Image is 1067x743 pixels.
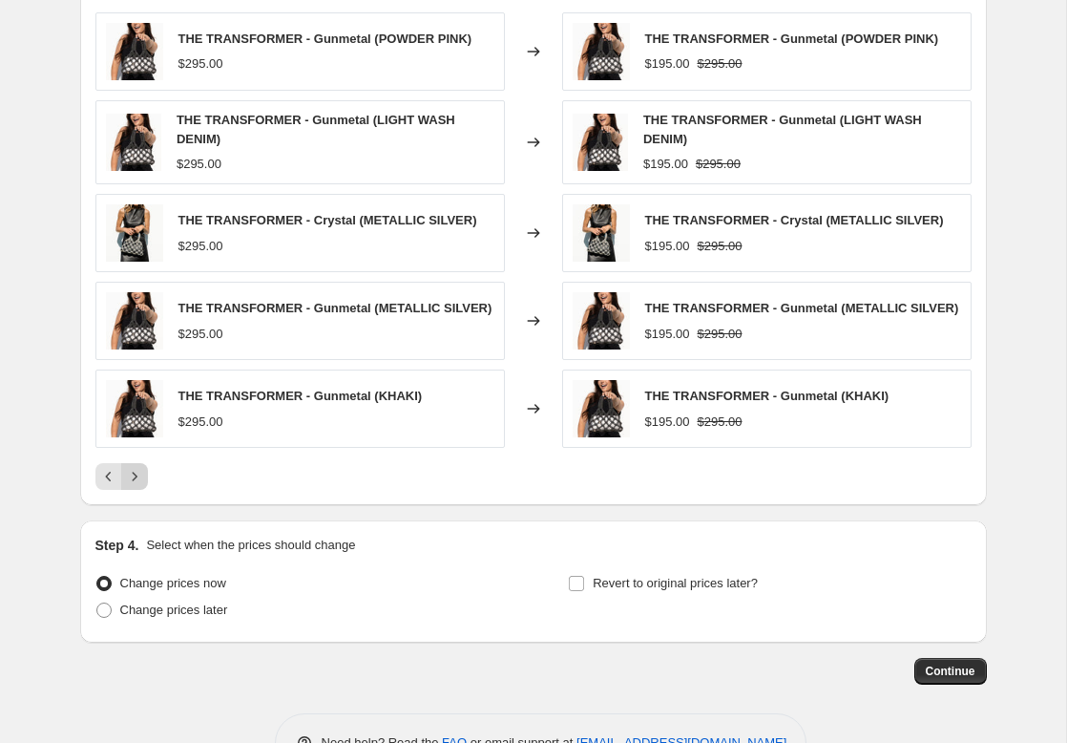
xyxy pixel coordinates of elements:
div: $195.00 [645,413,690,432]
span: THE TRANSFORMER - Gunmetal (KHAKI) [645,389,889,403]
span: THE TRANSFORMER - Gunmetal (METALLIC SILVER) [178,301,492,315]
strike: $295.00 [696,155,741,174]
strike: $295.00 [698,54,743,74]
div: $295.00 [178,325,223,344]
img: A7407653_dbd7070c-88d2-4394-9553-d7cbde38f426_80x.jpg [106,114,161,171]
div: $295.00 [178,413,223,432]
span: Revert to original prices later? [593,576,758,590]
nav: Pagination [95,463,148,490]
p: Select when the prices should change [146,536,355,555]
div: $295.00 [178,54,223,74]
div: $195.00 [645,237,690,256]
strike: $295.00 [698,413,743,432]
img: A7407653_dbd7070c-88d2-4394-9553-d7cbde38f426_80x.jpg [106,292,163,350]
img: A7407653_dbd7070c-88d2-4394-9553-d7cbde38f426_80x.jpg [573,380,630,437]
button: Previous [95,463,122,490]
span: Change prices now [120,576,226,590]
div: $195.00 [643,155,688,174]
span: THE TRANSFORMER - Gunmetal (LIGHT WASH DENIM) [177,113,455,146]
span: THE TRANSFORMER - Gunmetal (POWDER PINK) [645,32,939,46]
button: Continue [914,658,987,685]
span: THE TRANSFORMER - Gunmetal (METALLIC SILVER) [645,301,959,315]
div: $195.00 [645,54,690,74]
img: A7400212_81366fb8-63ad-4635-a61c-1917c37510c7_80x.jpg [573,204,630,262]
span: THE TRANSFORMER - Gunmetal (KHAKI) [178,389,423,403]
div: $195.00 [645,325,690,344]
strike: $295.00 [698,237,743,256]
button: Next [121,463,148,490]
span: Continue [926,664,975,679]
span: THE TRANSFORMER - Crystal (METALLIC SILVER) [178,213,477,227]
span: THE TRANSFORMER - Crystal (METALLIC SILVER) [645,213,944,227]
img: A7407653_dbd7070c-88d2-4394-9553-d7cbde38f426_80x.jpg [106,23,163,80]
span: THE TRANSFORMER - Gunmetal (POWDER PINK) [178,32,472,46]
img: A7407653_dbd7070c-88d2-4394-9553-d7cbde38f426_80x.jpg [573,114,628,171]
span: THE TRANSFORMER - Gunmetal (LIGHT WASH DENIM) [643,113,922,146]
h2: Step 4. [95,536,139,555]
div: $295.00 [178,237,223,256]
span: Change prices later [120,603,228,617]
div: $295.00 [177,155,221,174]
img: A7407653_dbd7070c-88d2-4394-9553-d7cbde38f426_80x.jpg [106,380,163,437]
img: A7407653_dbd7070c-88d2-4394-9553-d7cbde38f426_80x.jpg [573,23,630,80]
img: A7407653_dbd7070c-88d2-4394-9553-d7cbde38f426_80x.jpg [573,292,630,350]
strike: $295.00 [698,325,743,344]
img: A7400212_81366fb8-63ad-4635-a61c-1917c37510c7_80x.jpg [106,204,163,262]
